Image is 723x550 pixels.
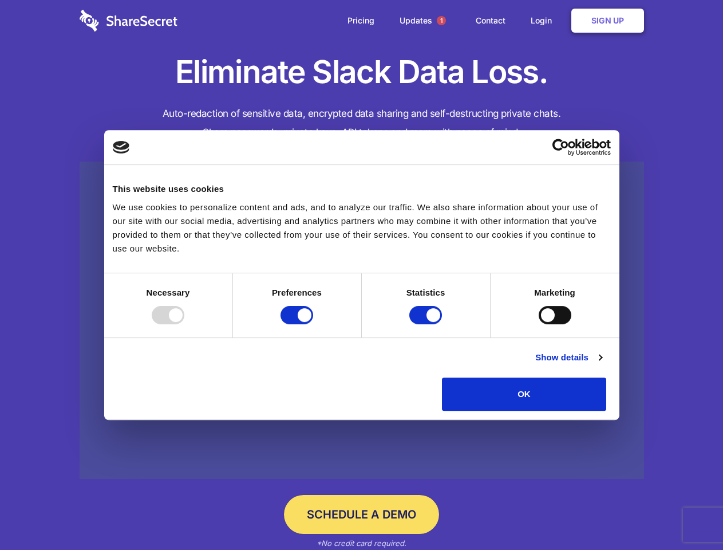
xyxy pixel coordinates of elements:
strong: Marketing [534,288,575,297]
a: Pricing [336,3,386,38]
a: Wistia video thumbnail [80,162,644,480]
em: *No credit card required. [317,539,406,548]
a: Sign Up [571,9,644,33]
span: 1 [437,16,446,25]
a: Contact [464,3,517,38]
strong: Necessary [147,288,190,297]
strong: Preferences [272,288,322,297]
a: Usercentrics Cookiebot - opens in a new window [511,139,611,156]
a: Show details [535,351,602,364]
h1: Eliminate Slack Data Loss. [80,52,644,93]
h4: Auto-redaction of sensitive data, encrypted data sharing and self-destructing private chats. Shar... [80,104,644,142]
div: We use cookies to personalize content and ads, and to analyze our traffic. We also share informat... [113,201,611,256]
div: This website uses cookies [113,182,611,196]
button: OK [442,378,606,411]
img: logo-wordmark-white-trans-d4663122ce5f474addd5e946df7df03e33cb6a1c49d2221995e7729f52c070b2.svg [80,10,177,32]
strong: Statistics [406,288,445,297]
img: logo [113,141,130,154]
a: Login [519,3,569,38]
a: Schedule a Demo [284,495,439,534]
